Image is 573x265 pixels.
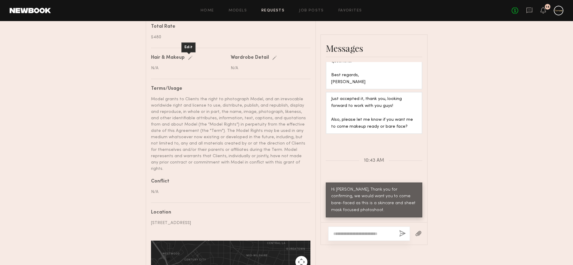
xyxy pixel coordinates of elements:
[151,65,226,71] div: N/A
[364,158,384,163] span: 10:43 AM
[151,55,185,60] div: Hair & Makeup
[151,34,306,40] div: $480
[231,65,306,71] div: N/A
[338,9,362,13] a: Favorites
[151,96,306,172] div: Model grants to Clients the right to photograph Model, and an irrevocable worldwide right and lic...
[151,179,306,184] div: Conflict
[151,86,306,91] div: Terms/Usage
[181,42,196,52] div: Edit
[151,189,306,195] div: N/A
[261,9,285,13] a: Requests
[331,96,417,130] div: Just accepted it, thank you, looking forward to work with you guys! Also, please let me know if y...
[299,9,324,13] a: Job Posts
[231,55,269,60] div: Wardrobe Detail
[326,42,422,54] div: Messages
[151,220,306,226] div: [STREET_ADDRESS]
[201,9,214,13] a: Home
[546,5,550,9] div: 14
[229,9,247,13] a: Models
[151,210,306,215] div: Location
[151,24,306,29] div: Total Rate
[331,186,417,214] div: Hi [PERSON_NAME], Thank you for confirming, we would want you to come bare-faced as this is a ski...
